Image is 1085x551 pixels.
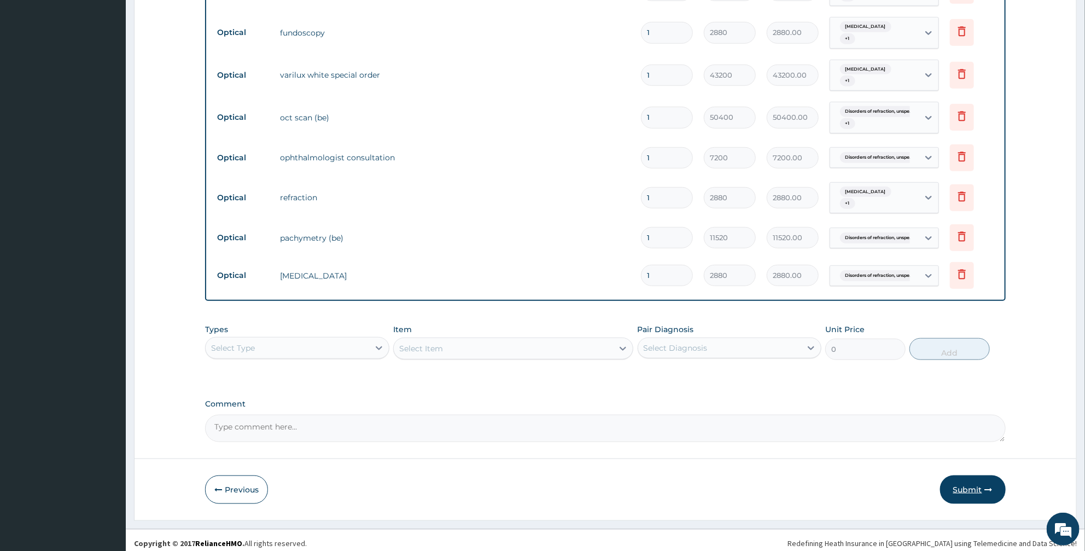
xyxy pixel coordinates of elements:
[909,338,989,360] button: Add
[212,65,275,85] td: Optical
[840,33,855,44] span: + 1
[195,538,242,548] a: RelianceHMO
[212,148,275,168] td: Optical
[5,299,208,337] textarea: Type your message and hit 'Enter'
[212,107,275,127] td: Optical
[940,475,1006,504] button: Submit
[840,270,919,281] span: Disorders of refraction, unspe...
[393,324,412,335] label: Item
[840,21,891,32] span: [MEDICAL_DATA]
[275,227,635,249] td: pachymetry (be)
[212,22,275,43] td: Optical
[840,198,855,209] span: + 1
[20,55,44,82] img: d_794563401_company_1708531726252_794563401
[205,399,1006,409] label: Comment
[275,22,635,44] td: fundoscopy
[840,152,919,163] span: Disorders of refraction, unspe...
[205,325,228,334] label: Types
[212,188,275,208] td: Optical
[840,118,855,129] span: + 1
[275,187,635,208] td: refraction
[275,265,635,287] td: [MEDICAL_DATA]
[644,343,708,353] div: Select Diagnosis
[638,324,694,335] label: Pair Diagnosis
[840,64,891,75] span: [MEDICAL_DATA]
[134,538,244,548] strong: Copyright © 2017 .
[212,228,275,248] td: Optical
[787,538,1077,549] div: Redefining Heath Insurance in [GEOGRAPHIC_DATA] using Telemedicine and Data Science!
[275,107,635,129] td: oct scan (be)
[825,324,865,335] label: Unit Price
[57,61,184,76] div: Chat with us now
[211,343,255,353] div: Select Type
[840,76,855,86] span: + 1
[275,64,635,86] td: varilux white special order
[63,138,151,248] span: We're online!
[275,147,635,169] td: ophthalmologist consultation
[212,265,275,286] td: Optical
[840,106,919,117] span: Disorders of refraction, unspe...
[840,233,919,243] span: Disorders of refraction, unspe...
[840,187,891,198] span: [MEDICAL_DATA]
[179,5,206,32] div: Minimize live chat window
[205,475,268,504] button: Previous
